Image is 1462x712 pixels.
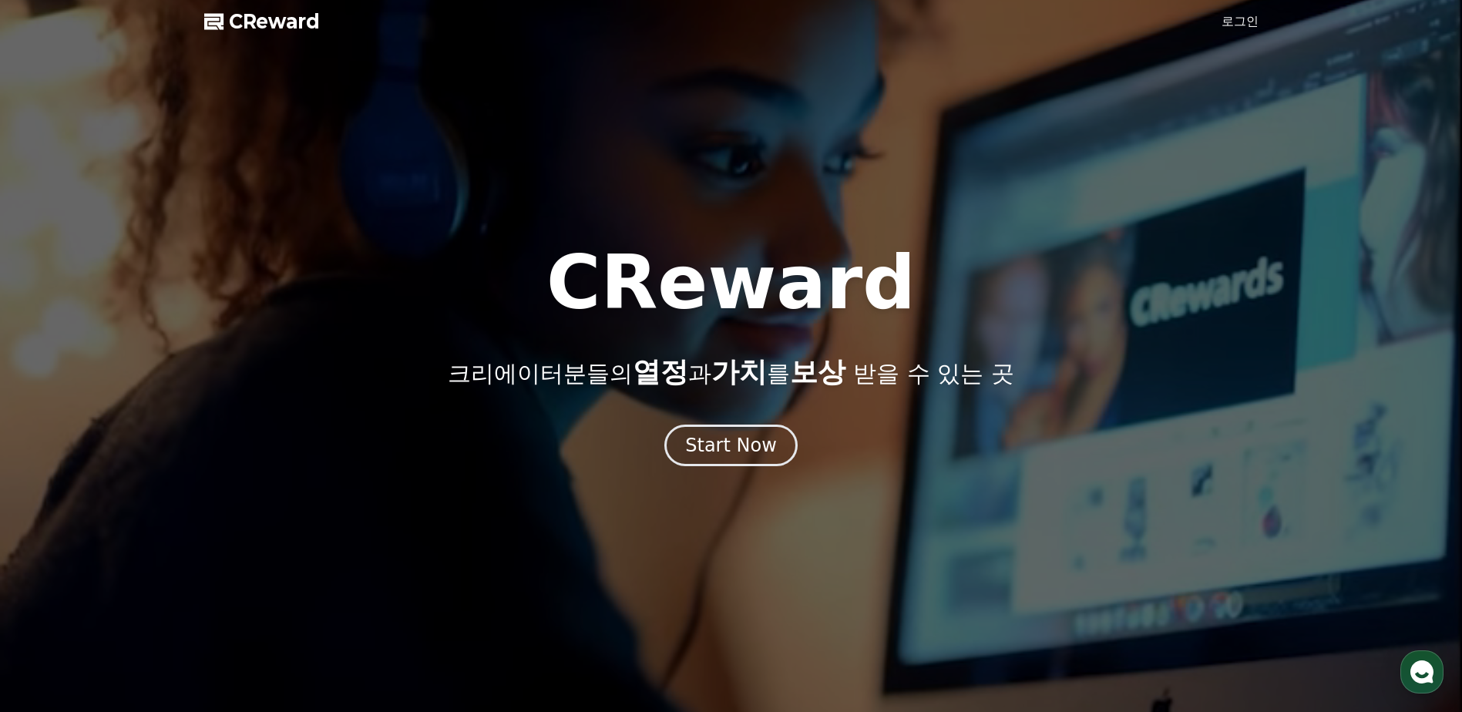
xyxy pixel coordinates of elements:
[711,356,767,388] span: 가치
[1222,12,1259,31] a: 로그인
[633,356,688,388] span: 열정
[664,440,798,455] a: Start Now
[664,425,798,466] button: Start Now
[141,512,160,525] span: 대화
[102,489,199,527] a: 대화
[238,512,257,524] span: 설정
[685,433,777,458] div: Start Now
[229,9,320,34] span: CReward
[448,357,1013,388] p: 크리에이터분들의 과 를 받을 수 있는 곳
[5,489,102,527] a: 홈
[49,512,58,524] span: 홈
[199,489,296,527] a: 설정
[546,246,916,320] h1: CReward
[790,356,845,388] span: 보상
[204,9,320,34] a: CReward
